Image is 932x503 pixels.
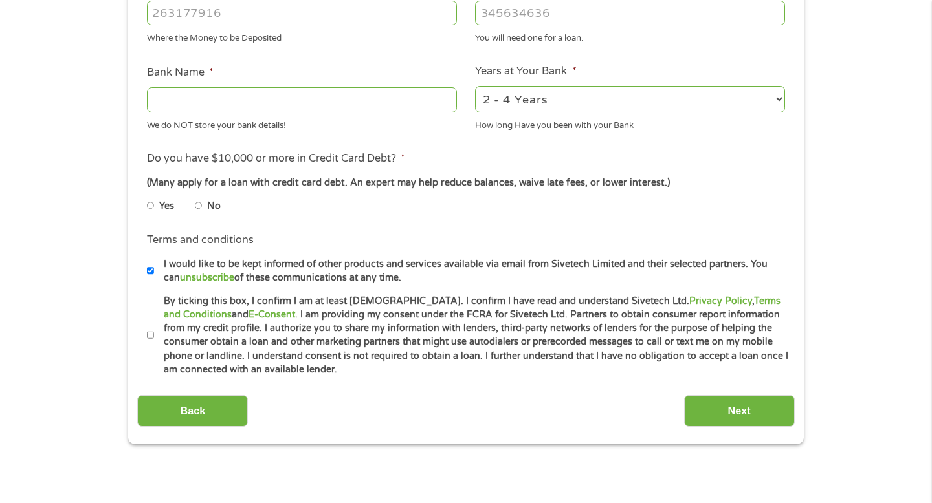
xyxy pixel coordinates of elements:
[689,295,752,306] a: Privacy Policy
[147,176,785,190] div: (Many apply for a loan with credit card debt. An expert may help reduce balances, waive late fees...
[147,28,457,45] div: Where the Money to be Deposited
[207,199,221,213] label: No
[475,65,576,78] label: Years at Your Bank
[154,294,789,377] label: By ticking this box, I confirm I am at least [DEMOGRAPHIC_DATA]. I confirm I have read and unders...
[475,28,785,45] div: You will need one for a loan.
[137,395,248,427] input: Back
[147,114,457,132] div: We do NOT store your bank details!
[684,395,795,427] input: Next
[147,1,457,25] input: 263177916
[475,114,785,132] div: How long Have you been with your Bank
[147,233,254,247] label: Terms and conditions
[154,257,789,285] label: I would like to be kept informed of other products and services available via email from Sivetech...
[475,1,785,25] input: 345634636
[180,272,234,283] a: unsubscribe
[147,66,214,80] label: Bank Name
[249,309,295,320] a: E-Consent
[164,295,781,320] a: Terms and Conditions
[147,152,405,166] label: Do you have $10,000 or more in Credit Card Debt?
[159,199,174,213] label: Yes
